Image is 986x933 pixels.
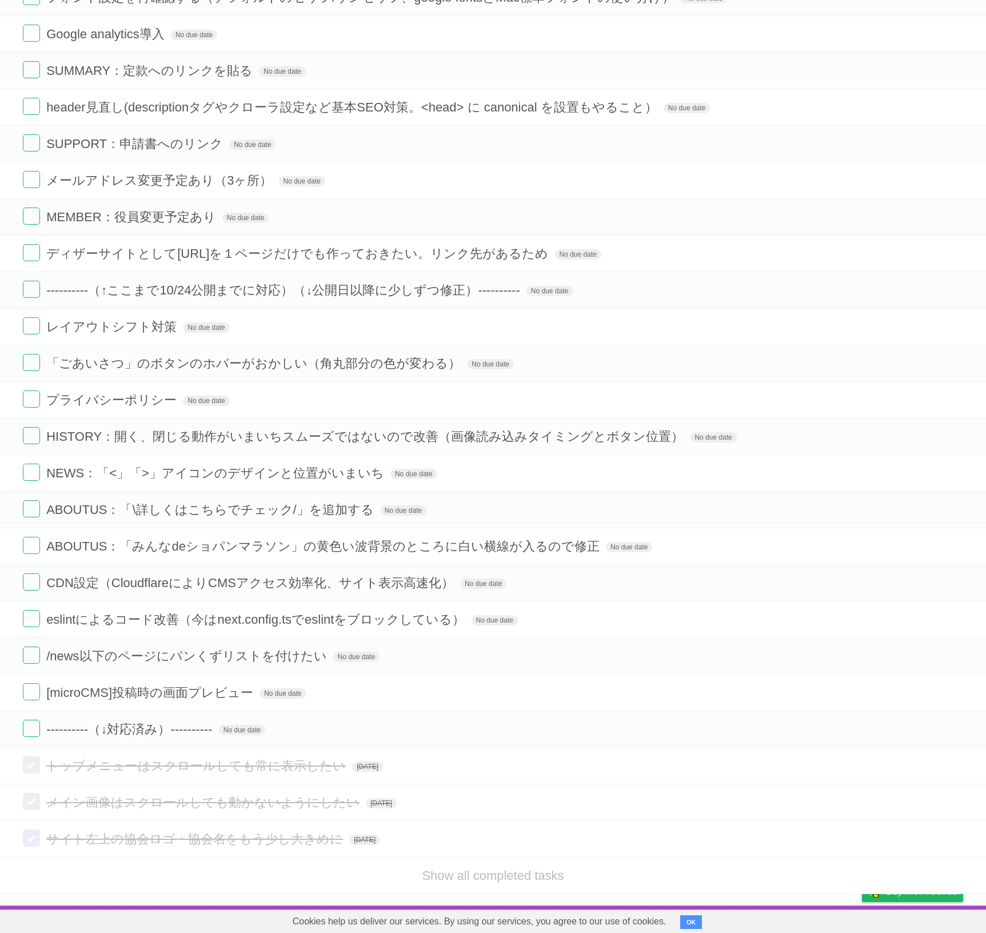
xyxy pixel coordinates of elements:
span: No due date [183,322,229,333]
span: No due date [260,688,306,699]
span: ----------（↓対応済み）---------- [46,722,215,736]
span: ----------（↑ここまで10/24公開までに対応）（↓公開日以降に少しずつ修正）---------- [46,283,523,297]
span: Google analytics導入 [46,27,167,41]
span: HISTORY：開く、閉じる動作がいまいちスムーズではないので改善（画像読み込みタイミングとボタン位置） [46,429,686,444]
span: プライバシーポリシー [46,393,179,407]
span: NEWS：「<」「>」アイコンのデザインと位置がいまいち [46,466,387,480]
span: レイアウトシフト対策 [46,320,179,334]
label: Done [23,317,40,334]
span: [microCMS]投稿時の画面プレビュー [46,685,256,700]
label: Done [23,354,40,371]
label: Done [23,573,40,591]
label: Done [23,500,40,517]
label: Done [23,610,40,627]
label: Done [23,793,40,810]
span: Cookies help us deliver our services. By using our services, you agree to our use of cookies. [281,910,678,933]
span: Buy me a coffee [886,882,957,902]
span: CDN設定（CloudflareによりCMSアクセス効率化、サイト表示高速化） [46,576,457,590]
label: Done [23,171,40,188]
label: Done [23,756,40,773]
span: 「ごあいさつ」のボタンのホバーがおかしい（角丸部分の色が変わる） [46,356,464,370]
span: ABOUTUS：「\詳しくはこちらでチェック/」を追加する [46,503,377,517]
label: Done [23,61,40,78]
span: No due date [229,139,276,150]
a: Show all completed tasks [422,868,564,883]
span: No due date [279,176,325,186]
span: SUPPORT：申請書へのリンク [46,137,226,151]
span: No due date [526,286,573,296]
span: メールアドレス変更予定あり（3ヶ所） [46,173,275,188]
span: No due date [555,249,601,260]
span: メイン画像はスクロールしても動かないようにしたい [46,795,362,810]
span: No due date [380,505,426,516]
span: No due date [390,469,437,479]
a: Terms [808,908,833,930]
a: Privacy [847,908,877,930]
span: No due date [259,66,305,77]
label: Done [23,281,40,298]
span: No due date [606,542,652,552]
span: No due date [690,432,736,442]
label: Done [23,25,40,42]
label: Done [23,830,40,847]
span: No due date [222,213,269,223]
label: Done [23,390,40,408]
button: OK [680,915,702,929]
span: [DATE] [349,835,380,845]
span: No due date [467,359,513,369]
span: No due date [183,396,229,406]
label: Done [23,427,40,444]
label: Done [23,464,40,481]
span: No due date [171,30,217,40]
label: Done [23,683,40,700]
label: Done [23,134,40,151]
span: No due date [664,103,710,113]
span: SUMMARY：定款へのリンクを貼る [46,63,256,78]
span: ディザーサイトとして[URL]を１ページだけでも作っておきたい。リンク先があるため [46,246,551,261]
span: No due date [460,579,506,589]
a: Suggest a feature [891,908,963,930]
label: Done [23,244,40,261]
span: /news以下のページにパンくずリストを付けたい [46,649,329,663]
span: [DATE] [352,761,383,772]
span: [DATE] [366,798,397,808]
span: No due date [472,615,518,625]
span: No due date [333,652,380,662]
span: ABOUTUS：「みんなdeショパンマラソン」の黄色い波背景のところに白い横線が入るので修正 [46,539,602,553]
a: About [710,908,734,930]
a: Developers [748,908,794,930]
span: header見直し(descriptionタグやクローラ設定など基本SEO対策。<head> に canonical を設置もやること） [46,100,660,114]
label: Done [23,647,40,664]
span: MEMBER：役員変更予定あり [46,210,219,224]
label: Done [23,720,40,737]
span: No due date [219,725,265,735]
span: トップメニューはスクロールしても常に表示したい [46,759,349,773]
span: eslintによるコード改善（今はnext.config.tsでeslintをブロックしている） [46,612,468,627]
label: Done [23,537,40,554]
label: Done [23,208,40,225]
span: サイト左上の協会ロゴ・協会名をもう少し大きめに [46,832,346,846]
label: Done [23,98,40,115]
